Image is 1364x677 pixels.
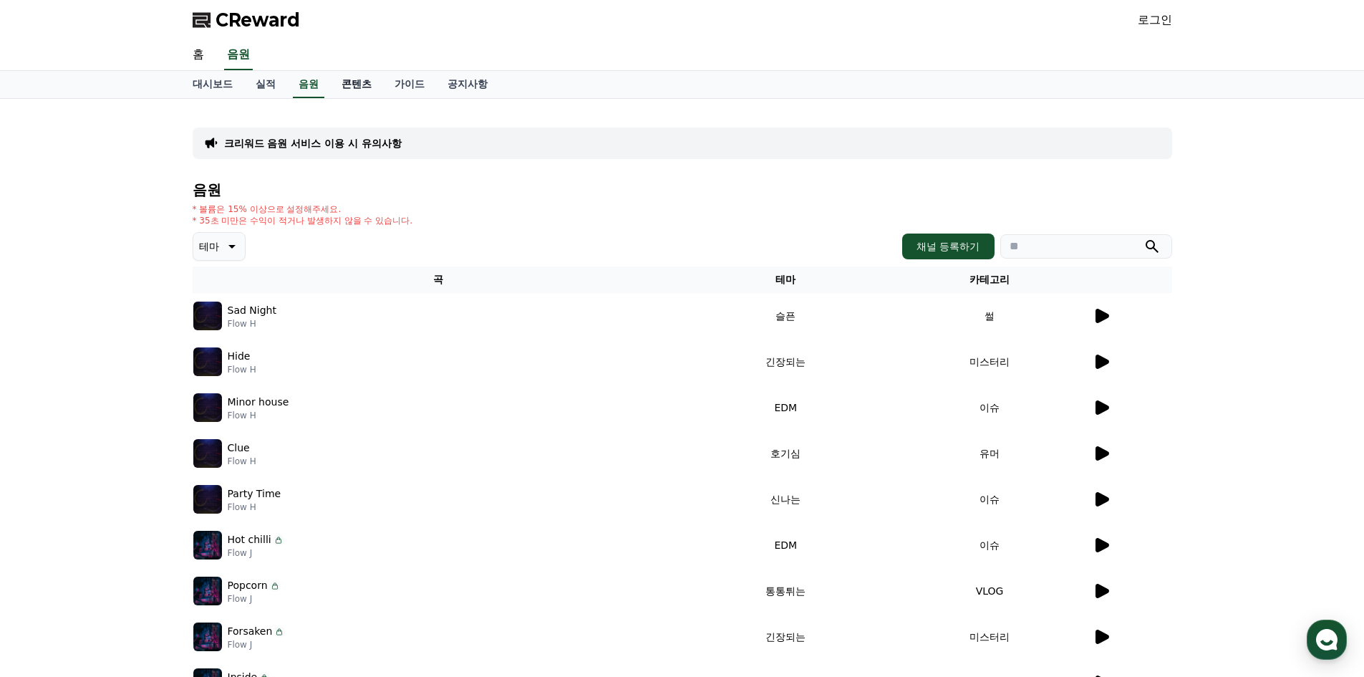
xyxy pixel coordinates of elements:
[888,385,1092,431] td: 이슈
[193,182,1172,198] h4: 음원
[131,476,148,488] span: 대화
[193,393,222,422] img: music
[383,71,436,98] a: 가이드
[684,293,888,339] td: 슬픈
[228,639,286,650] p: Flow J
[193,203,413,215] p: * 볼륨은 15% 이상으로 설정해주세요.
[228,456,256,467] p: Flow H
[436,71,499,98] a: 공지사항
[228,395,289,410] p: Minor house
[888,431,1092,476] td: 유머
[684,267,888,293] th: 테마
[228,532,271,547] p: Hot chilli
[228,547,284,559] p: Flow J
[193,531,222,560] img: music
[1138,11,1172,29] a: 로그인
[224,136,402,150] a: 크리워드 음원 서비스 이용 시 유의사항
[193,302,222,330] img: music
[221,476,238,487] span: 설정
[228,578,268,593] p: Popcorn
[228,441,250,456] p: Clue
[193,347,222,376] img: music
[684,522,888,568] td: EDM
[193,485,222,514] img: music
[199,236,219,256] p: 테마
[684,568,888,614] td: 통통튀는
[216,9,300,32] span: CReward
[193,9,300,32] a: CReward
[888,339,1092,385] td: 미스터리
[181,40,216,70] a: 홈
[228,349,251,364] p: Hide
[228,593,281,605] p: Flow J
[888,568,1092,614] td: VLOG
[888,293,1092,339] td: 썰
[228,486,281,501] p: Party Time
[888,522,1092,568] td: 이슈
[293,71,324,98] a: 음원
[684,476,888,522] td: 신나는
[185,454,275,490] a: 설정
[193,267,684,293] th: 곡
[888,476,1092,522] td: 이슈
[888,267,1092,293] th: 카테고리
[193,577,222,605] img: music
[4,454,95,490] a: 홈
[902,234,994,259] button: 채널 등록하기
[228,364,256,375] p: Flow H
[684,385,888,431] td: EDM
[684,431,888,476] td: 호기심
[228,318,276,330] p: Flow H
[228,624,273,639] p: Forsaken
[888,614,1092,660] td: 미스터리
[228,410,289,421] p: Flow H
[193,232,246,261] button: 테마
[193,215,413,226] p: * 35초 미만은 수익이 적거나 발생하지 않을 수 있습니다.
[228,501,281,513] p: Flow H
[684,339,888,385] td: 긴장되는
[95,454,185,490] a: 대화
[45,476,54,487] span: 홈
[244,71,287,98] a: 실적
[193,623,222,651] img: music
[193,439,222,468] img: music
[330,71,383,98] a: 콘텐츠
[228,303,276,318] p: Sad Night
[684,614,888,660] td: 긴장되는
[224,40,253,70] a: 음원
[181,71,244,98] a: 대시보드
